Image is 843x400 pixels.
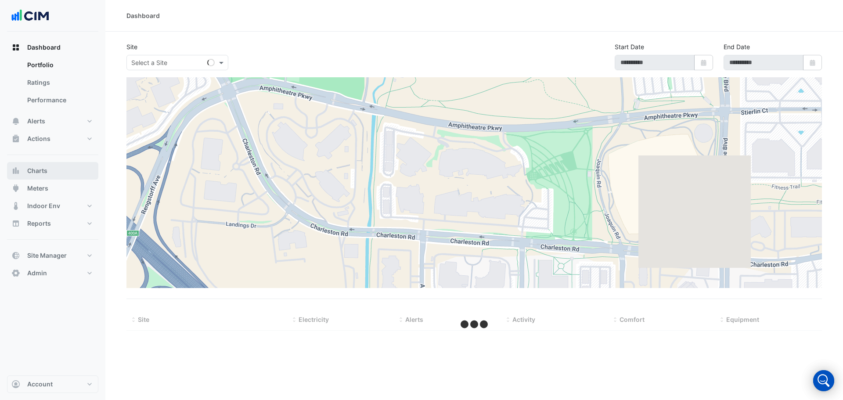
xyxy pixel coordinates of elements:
[726,316,759,323] span: Equipment
[20,74,98,91] a: Ratings
[7,180,98,197] button: Meters
[299,316,329,323] span: Electricity
[126,11,160,20] div: Dashboard
[620,316,645,323] span: Comfort
[27,202,60,210] span: Indoor Env
[11,269,20,277] app-icon: Admin
[7,130,98,148] button: Actions
[512,316,535,323] span: Activity
[27,269,47,277] span: Admin
[138,316,149,323] span: Site
[7,247,98,264] button: Site Manager
[7,375,98,393] button: Account
[405,316,423,323] span: Alerts
[11,117,20,126] app-icon: Alerts
[813,370,834,391] div: Open Intercom Messenger
[27,380,53,389] span: Account
[11,219,20,228] app-icon: Reports
[7,264,98,282] button: Admin
[7,56,98,112] div: Dashboard
[615,42,644,51] label: Start Date
[11,251,20,260] app-icon: Site Manager
[27,219,51,228] span: Reports
[27,166,47,175] span: Charts
[11,43,20,52] app-icon: Dashboard
[7,215,98,232] button: Reports
[7,39,98,56] button: Dashboard
[11,7,50,25] img: Company Logo
[27,117,45,126] span: Alerts
[27,184,48,193] span: Meters
[27,43,61,52] span: Dashboard
[724,42,750,51] label: End Date
[11,134,20,143] app-icon: Actions
[11,166,20,175] app-icon: Charts
[7,197,98,215] button: Indoor Env
[20,56,98,74] a: Portfolio
[11,184,20,193] app-icon: Meters
[27,134,50,143] span: Actions
[7,162,98,180] button: Charts
[27,251,67,260] span: Site Manager
[11,202,20,210] app-icon: Indoor Env
[7,112,98,130] button: Alerts
[20,91,98,109] a: Performance
[126,42,137,51] label: Site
